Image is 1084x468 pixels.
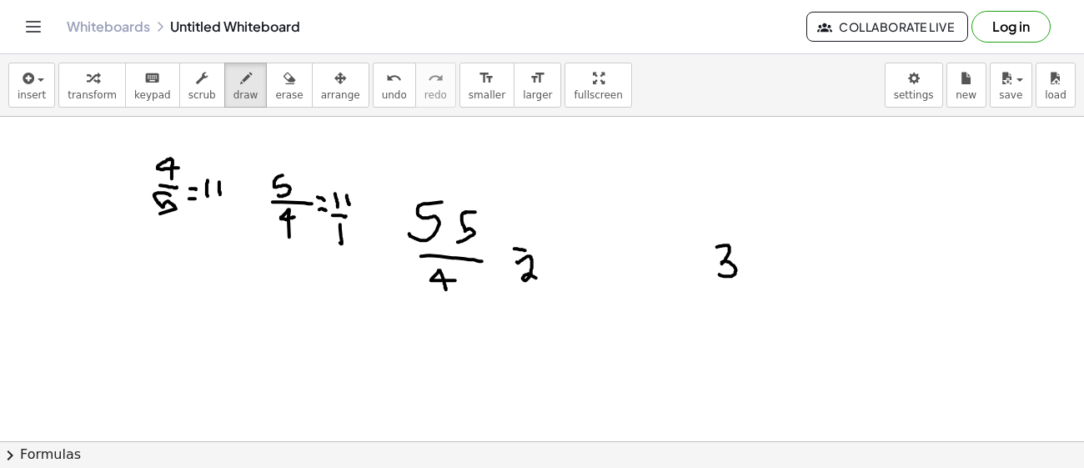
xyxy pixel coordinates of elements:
span: larger [523,89,552,101]
button: draw [224,63,268,108]
span: undo [382,89,407,101]
button: new [946,63,986,108]
span: new [956,89,976,101]
span: erase [275,89,303,101]
span: transform [68,89,117,101]
span: redo [424,89,447,101]
button: undoundo [373,63,416,108]
button: arrange [312,63,369,108]
button: scrub [179,63,225,108]
button: keyboardkeypad [125,63,180,108]
i: undo [386,68,402,88]
a: Whiteboards [67,18,150,35]
button: format_sizelarger [514,63,561,108]
button: redoredo [415,63,456,108]
span: Collaborate Live [821,19,954,34]
span: draw [233,89,258,101]
button: fullscreen [565,63,631,108]
span: load [1045,89,1066,101]
button: save [990,63,1032,108]
i: keyboard [144,68,160,88]
span: scrub [188,89,216,101]
button: Toggle navigation [20,13,47,40]
span: settings [894,89,934,101]
button: load [1036,63,1076,108]
button: settings [885,63,943,108]
button: insert [8,63,55,108]
span: insert [18,89,46,101]
button: erase [266,63,312,108]
span: smaller [469,89,505,101]
span: keypad [134,89,171,101]
button: format_sizesmaller [459,63,514,108]
i: format_size [479,68,494,88]
span: arrange [321,89,360,101]
i: format_size [529,68,545,88]
i: redo [428,68,444,88]
button: Log in [971,11,1051,43]
button: transform [58,63,126,108]
button: Collaborate Live [806,12,968,42]
span: save [999,89,1022,101]
span: fullscreen [574,89,622,101]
